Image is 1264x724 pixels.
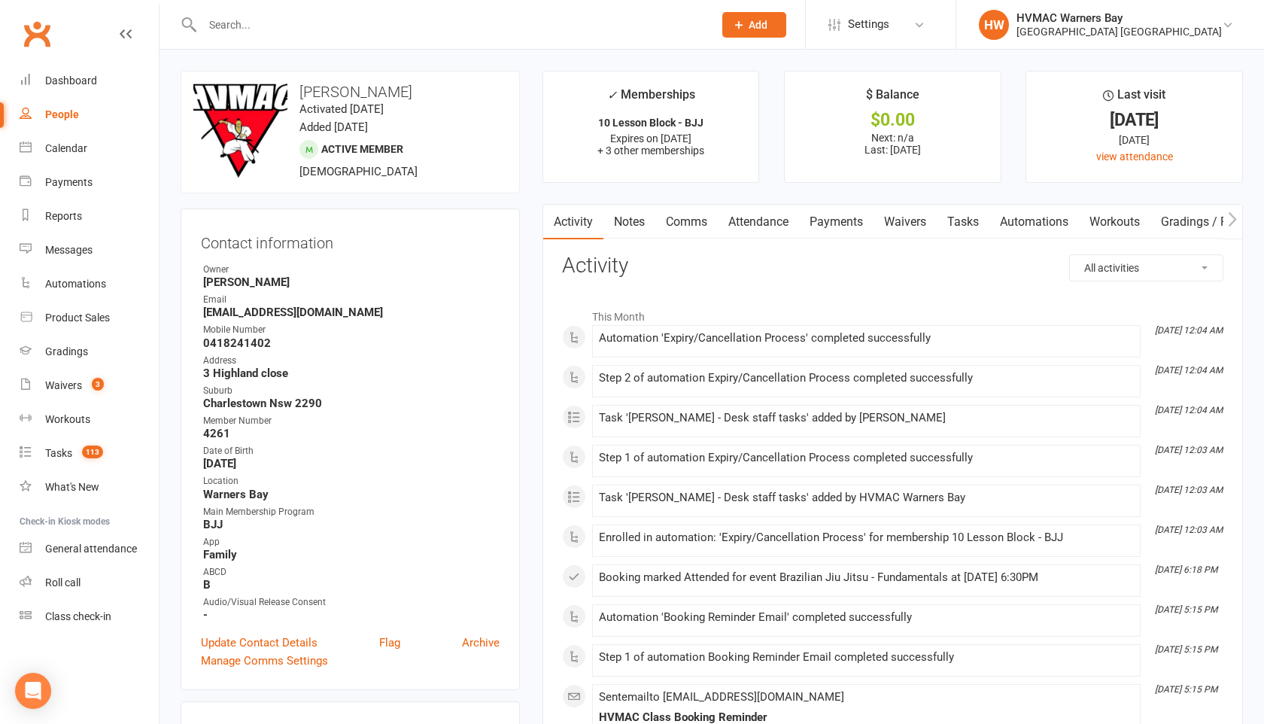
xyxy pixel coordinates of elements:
div: Roll call [45,576,81,589]
div: Location [203,474,500,488]
i: [DATE] 6:18 PM [1155,564,1217,575]
time: Activated [DATE] [299,102,384,116]
strong: 3 Highland close [203,367,500,380]
div: Open Intercom Messenger [15,673,51,709]
li: This Month [562,301,1223,325]
div: Member Number [203,414,500,428]
div: Step 2 of automation Expiry/Cancellation Process completed successfully [599,372,1134,385]
a: Calendar [20,132,159,166]
div: HVMAC Warners Bay [1016,11,1222,25]
a: view attendance [1096,151,1173,163]
div: Booking marked Attended for event Brazilian Jiu Jitsu - Fundamentals at [DATE] 6:30PM [599,571,1134,584]
div: $ Balance [866,85,919,112]
div: Class check-in [45,610,111,622]
a: Tasks [937,205,989,239]
div: Workouts [45,413,90,425]
a: Attendance [718,205,799,239]
div: App [203,535,500,549]
a: Roll call [20,566,159,600]
span: Sent email to [EMAIL_ADDRESS][DOMAIN_NAME] [599,690,844,704]
div: HW [979,10,1009,40]
a: Workouts [20,403,159,437]
p: Next: n/a Last: [DATE] [798,132,987,156]
span: Add [749,19,767,31]
span: Expires on [DATE] [610,132,691,144]
strong: Warners Bay [203,488,500,501]
div: Email [203,293,500,307]
a: Flag [379,634,400,652]
div: Tasks [45,447,72,459]
strong: - [203,608,500,622]
a: Notes [603,205,655,239]
button: Add [722,12,786,38]
div: Mobile Number [203,323,500,337]
div: Messages [45,244,93,256]
a: Reports [20,199,159,233]
strong: 10 Lesson Block - BJJ [598,117,703,129]
div: Step 1 of automation Booking Reminder Email completed successfully [599,651,1134,664]
div: Address [203,354,500,368]
div: [DATE] [1040,132,1229,148]
a: Workouts [1079,205,1150,239]
div: [DATE] [1040,112,1229,128]
i: [DATE] 12:03 AM [1155,525,1223,535]
div: Product Sales [45,312,110,324]
div: People [45,108,79,120]
span: 113 [82,446,103,458]
div: HVMAC Class Booking Reminder [599,711,1134,724]
div: Date of Birth [203,444,500,458]
div: General attendance [45,543,137,555]
h3: [PERSON_NAME] [193,84,507,100]
h3: Contact information [201,229,500,251]
div: Calendar [45,142,87,154]
div: Memberships [607,85,695,113]
strong: [EMAIL_ADDRESS][DOMAIN_NAME] [203,306,500,319]
i: [DATE] 12:04 AM [1155,405,1223,415]
a: Waivers 3 [20,369,159,403]
span: Active member [321,143,403,155]
span: + 3 other memberships [597,144,704,157]
div: Automation 'Booking Reminder Email' completed successfully [599,611,1134,624]
i: [DATE] 12:04 AM [1155,325,1223,336]
a: Clubworx [18,15,56,53]
a: Automations [989,205,1079,239]
a: Automations [20,267,159,301]
a: Manage Comms Settings [201,652,328,670]
div: Automation 'Expiry/Cancellation Process' completed successfully [599,332,1134,345]
i: [DATE] 5:15 PM [1155,604,1217,615]
strong: 4261 [203,427,500,440]
input: Search... [198,14,703,35]
div: [GEOGRAPHIC_DATA] [GEOGRAPHIC_DATA] [1016,25,1222,38]
div: Gradings [45,345,88,357]
i: [DATE] 12:03 AM [1155,485,1223,495]
div: Task '[PERSON_NAME] - Desk staff tasks' added by HVMAC Warners Bay [599,491,1134,504]
a: Tasks 113 [20,437,159,470]
div: Suburb [203,384,500,398]
time: Added [DATE] [299,120,368,134]
i: [DATE] 12:03 AM [1155,445,1223,455]
div: Reports [45,210,82,222]
span: Settings [848,8,889,41]
i: [DATE] 5:15 PM [1155,684,1217,695]
strong: Charlestown Nsw 2290 [203,397,500,410]
a: Product Sales [20,301,159,335]
a: Update Contact Details [201,634,318,652]
div: Last visit [1103,85,1165,112]
div: Main Membership Program [203,505,500,519]
div: Payments [45,176,93,188]
span: 3 [92,378,104,391]
a: Activity [543,205,603,239]
strong: [DATE] [203,457,500,470]
a: Waivers [874,205,937,239]
div: ABCD [203,565,500,580]
div: Audio/Visual Release Consent [203,595,500,610]
a: Gradings [20,335,159,369]
span: [DEMOGRAPHIC_DATA] [299,165,418,178]
div: Enrolled in automation: 'Expiry/Cancellation Process' for membership 10 Lesson Block - BJJ [599,531,1134,544]
strong: B [203,578,500,592]
a: People [20,98,159,132]
i: [DATE] 5:15 PM [1155,644,1217,655]
strong: BJJ [203,518,500,531]
div: Owner [203,263,500,277]
h3: Activity [562,254,1223,278]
